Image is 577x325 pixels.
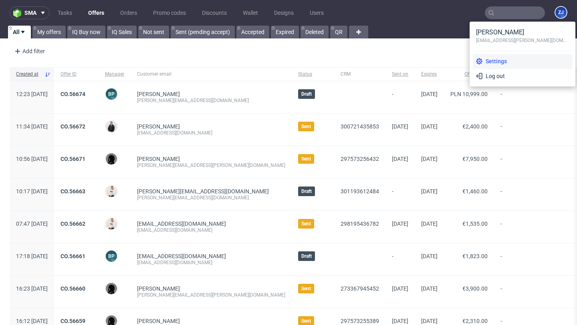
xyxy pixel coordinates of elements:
a: Offers [83,6,109,19]
img: Dawid Urbanowicz [106,153,117,165]
a: CO.56660 [61,285,85,292]
a: Wallet [238,6,263,19]
a: [PERSON_NAME] [137,285,180,292]
span: €1,823.00 [462,253,488,259]
span: Offer value [450,71,488,78]
span: [DATE] [421,91,438,97]
img: Dawid Urbanowicz [106,283,117,294]
span: Manager [105,71,124,78]
span: [DATE] [392,221,408,227]
a: Expired [271,26,299,38]
span: Created at [16,71,41,78]
span: [EMAIL_ADDRESS][DOMAIN_NAME] [137,221,226,227]
span: 10:17 [DATE] [16,188,48,195]
span: - [392,91,408,104]
span: Expires [421,71,438,78]
div: [PERSON_NAME][EMAIL_ADDRESS][DOMAIN_NAME] [137,195,285,201]
span: [DATE] [392,285,408,292]
span: [EMAIL_ADDRESS][PERSON_NAME][DOMAIN_NAME] [476,37,569,44]
span: €1,460.00 [462,188,488,195]
span: Draft [301,188,312,195]
span: CRM [341,71,379,78]
a: CO.56661 [61,253,85,259]
figcaption: BP [106,88,117,100]
button: sma [10,6,50,19]
span: 11:34 [DATE] [16,123,48,130]
a: CO.56659 [61,318,85,324]
a: CO.56662 [61,221,85,227]
span: Sent [301,285,311,292]
span: €1,535.00 [462,221,488,227]
div: [EMAIL_ADDRESS][DOMAIN_NAME] [137,227,285,233]
span: sma [24,10,36,16]
a: 301193612484 [341,188,379,195]
img: Mari Fok [106,218,117,229]
span: [DATE] [392,123,408,130]
span: PLN 10,999.00 [450,91,488,97]
a: CO.56671 [61,156,85,162]
a: CO.56674 [61,91,85,97]
a: My offers [32,26,66,38]
span: [DATE] [421,221,438,227]
a: Tasks [53,6,77,19]
span: 16:23 [DATE] [16,285,48,292]
a: [PERSON_NAME] [137,318,180,324]
span: Log out [482,72,569,80]
img: Mari Fok [106,186,117,197]
a: 297573256432 [341,156,379,162]
span: Draft [301,253,312,259]
span: 16:12 [DATE] [16,318,48,324]
div: Add filter [11,45,46,58]
span: Sent on [392,71,408,78]
a: Not sent [138,26,169,38]
a: Promo codes [148,6,191,19]
a: Designs [269,6,299,19]
span: [DATE] [421,253,438,259]
span: [DATE] [421,156,438,162]
div: [EMAIL_ADDRESS][DOMAIN_NAME] [137,259,285,266]
span: Sent [301,156,311,162]
span: 10:56 [DATE] [16,156,48,162]
div: [PERSON_NAME][EMAIL_ADDRESS][DOMAIN_NAME] [137,97,285,104]
span: [DATE] [392,156,408,162]
a: [PERSON_NAME] [137,91,180,97]
span: €7,950.00 [462,156,488,162]
a: 273367945452 [341,285,379,292]
figcaption: ZJ [555,7,567,18]
span: Sent [301,318,311,324]
div: [PERSON_NAME][EMAIL_ADDRESS][PERSON_NAME][DOMAIN_NAME] [137,162,285,169]
span: [EMAIL_ADDRESS][DOMAIN_NAME] [137,253,226,259]
span: [DATE] [421,285,438,292]
span: - [392,188,408,201]
a: IQ Sales [107,26,137,38]
span: 12:23 [DATE] [16,91,48,97]
a: Orders [115,6,142,19]
img: Adrian Margula [106,121,117,132]
span: Sent [301,221,311,227]
span: Offer ID [61,71,92,78]
div: [PERSON_NAME][EMAIL_ADDRESS][PERSON_NAME][DOMAIN_NAME] [137,292,285,298]
img: logo [13,8,24,18]
span: 07:47 [DATE] [16,221,48,227]
a: IQ Buy now [67,26,105,38]
span: Sent [301,123,311,130]
span: [DATE] [421,188,438,195]
a: [PERSON_NAME] [137,123,180,130]
span: €3,900.00 [462,285,488,292]
a: Settings [473,54,572,68]
span: 17:18 [DATE] [16,253,48,259]
a: Accepted [236,26,269,38]
a: QR [330,26,347,38]
span: [PERSON_NAME] [476,28,569,37]
a: [PERSON_NAME] [137,156,180,162]
a: CO.56663 [61,188,85,195]
a: Users [305,6,329,19]
a: 300721435853 [341,123,379,130]
figcaption: BP [106,251,117,262]
span: [PERSON_NAME][EMAIL_ADDRESS][DOMAIN_NAME] [137,188,269,195]
span: [DATE] [421,123,438,130]
a: Deleted [301,26,329,38]
span: €2,310.00 [462,318,488,324]
span: Draft [301,91,312,97]
span: [DATE] [421,318,438,324]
